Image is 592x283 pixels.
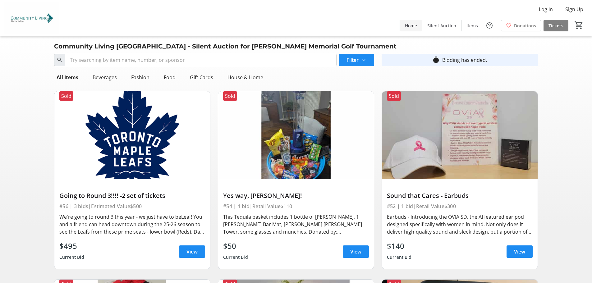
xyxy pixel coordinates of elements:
[223,252,248,263] div: Current Bid
[50,41,400,51] div: Community Living [GEOGRAPHIC_DATA] - Silent Auction for [PERSON_NAME] Memorial Golf Tournament
[544,20,568,31] a: Tickets
[387,213,533,235] div: Earbuds - Introducing the OVIA SD, the AI featured ear pod designed specifically with women in mi...
[539,6,553,13] span: Log In
[223,240,248,252] div: $50
[90,71,119,84] div: Beverages
[387,240,412,252] div: $140
[161,71,178,84] div: Food
[186,248,198,255] span: View
[346,56,359,64] span: Filter
[350,248,361,255] span: View
[59,192,205,199] div: Going to Round 3!!!! -2 set of tickets
[179,245,205,258] a: View
[4,2,59,34] img: Community Living North Halton's Logo
[427,22,456,29] span: Silent Auction
[534,4,558,14] button: Log In
[223,192,369,199] div: Yes way, [PERSON_NAME]!
[548,22,563,29] span: Tickets
[422,20,461,31] a: Silent Auction
[432,56,440,64] mat-icon: timer_outline
[218,91,374,179] img: Yes way, José!
[59,240,84,252] div: $495
[54,71,81,84] div: All Items
[129,71,152,84] div: Fashion
[560,4,588,14] button: Sign Up
[387,192,533,199] div: Sound that Cares - Earbuds
[223,213,369,235] div: This Tequila basket includes 1 bottle of [PERSON_NAME], 1 [PERSON_NAME] Bar Mat, [PERSON_NAME] [P...
[382,91,538,179] img: Sound that Cares - Earbuds
[223,202,369,211] div: #54 | 1 bid | Retail Value $110
[59,252,84,263] div: Current Bid
[514,248,525,255] span: View
[59,202,205,211] div: #56 | 3 bids | Estimated Value $500
[466,22,478,29] span: Items
[225,71,266,84] div: House & Home
[483,19,496,32] button: Help
[514,22,536,29] span: Donations
[387,252,412,263] div: Current Bid
[400,20,422,31] a: Home
[507,245,533,258] a: View
[387,202,533,211] div: #52 | 1 bid | Retail Value $300
[387,91,401,101] div: Sold
[59,213,205,235] div: We're going to round 3 this year - we just have to beLeaf! You and a friend can head downtown dur...
[501,20,541,31] a: Donations
[343,245,369,258] a: View
[54,91,210,179] img: Going to Round 3!!!! -2 set of tickets
[223,91,237,101] div: Sold
[461,20,483,31] a: Items
[573,20,585,31] button: Cart
[65,54,337,66] input: Try searching by item name, number, or sponsor
[405,22,417,29] span: Home
[59,91,73,101] div: Sold
[339,54,374,66] button: Filter
[187,71,216,84] div: Gift Cards
[442,56,487,64] div: Bidding has ended.
[565,6,583,13] span: Sign Up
